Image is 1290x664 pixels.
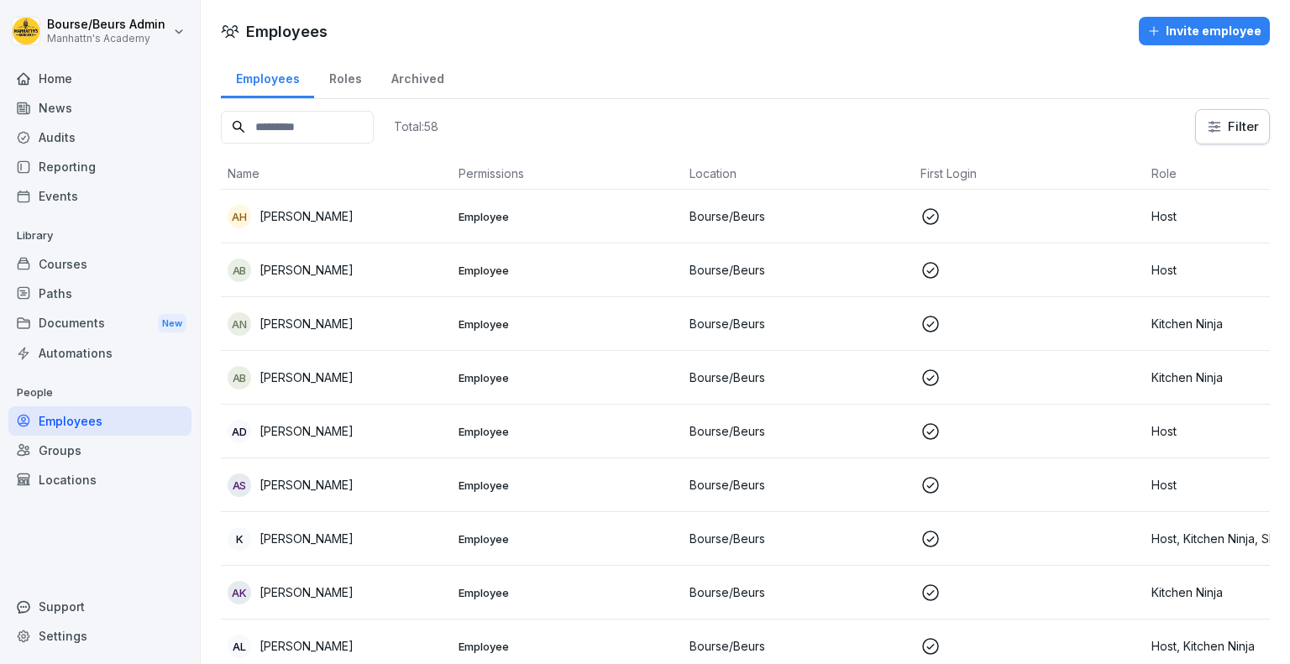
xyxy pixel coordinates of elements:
a: Settings [8,621,191,651]
p: Employee [459,370,676,385]
p: Employee [459,316,676,332]
a: Automations [8,338,191,368]
a: Reporting [8,152,191,181]
a: Employees [8,406,191,436]
div: ah [228,205,251,228]
div: AL [228,635,251,658]
div: K [228,527,251,551]
div: AN [228,312,251,336]
p: Employee [459,639,676,654]
th: Permissions [452,158,683,190]
p: [PERSON_NAME] [260,369,354,386]
p: Employee [459,531,676,546]
p: [PERSON_NAME] [260,207,354,225]
a: Paths [8,279,191,308]
p: [PERSON_NAME] [260,315,354,332]
h1: Employees [246,20,328,43]
a: News [8,93,191,123]
a: Audits [8,123,191,152]
a: DocumentsNew [8,308,191,339]
p: [PERSON_NAME] [260,530,354,547]
div: AS [228,473,251,497]
div: Filter [1206,118,1259,135]
p: Bourse/Beurs [690,530,907,547]
div: New [158,314,186,333]
button: Invite employee [1139,17,1270,45]
div: Documents [8,308,191,339]
p: [PERSON_NAME] [260,476,354,494]
div: Invite employee [1147,22,1261,40]
a: Roles [314,55,376,98]
th: Name [221,158,452,190]
div: Support [8,592,191,621]
p: Employee [459,424,676,439]
p: Library [8,222,191,249]
p: [PERSON_NAME] [260,261,354,279]
p: [PERSON_NAME] [260,583,354,601]
p: Bourse/Beurs Admin [47,18,165,32]
p: Bourse/Beurs [690,315,907,332]
p: [PERSON_NAME] [260,637,354,655]
a: Archived [376,55,459,98]
th: First Login [914,158,1145,190]
div: AD [228,420,251,443]
p: Bourse/Beurs [690,583,907,601]
div: AB [228,366,251,390]
div: AK [228,581,251,604]
button: Filter [1196,110,1269,144]
th: Location [683,158,914,190]
p: Employee [459,209,676,224]
p: Bourse/Beurs [690,261,907,279]
div: AB [228,259,251,282]
p: Bourse/Beurs [690,476,907,494]
a: Employees [221,55,314,98]
p: Employee [459,585,676,600]
a: Groups [8,436,191,465]
p: Employee [459,478,676,493]
p: Total: 58 [394,118,438,134]
p: Bourse/Beurs [690,369,907,386]
p: Bourse/Beurs [690,637,907,655]
a: Home [8,64,191,93]
a: Courses [8,249,191,279]
p: Bourse/Beurs [690,207,907,225]
p: Employee [459,263,676,278]
p: Bourse/Beurs [690,422,907,440]
p: Manhattn's Academy [47,33,165,44]
p: [PERSON_NAME] [260,422,354,440]
a: Locations [8,465,191,494]
p: People [8,379,191,406]
a: Events [8,181,191,211]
